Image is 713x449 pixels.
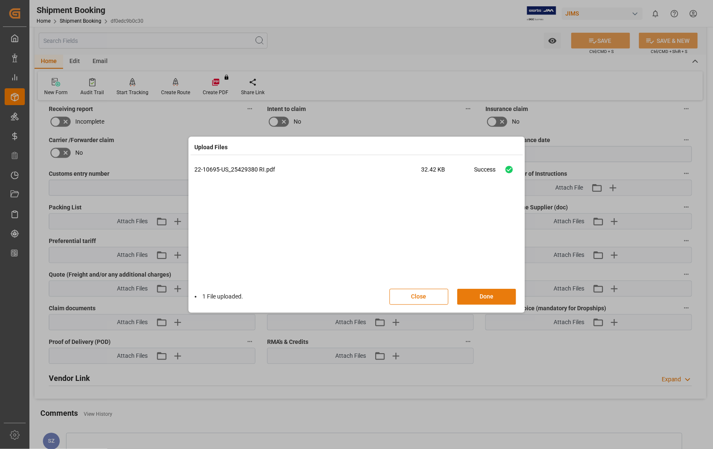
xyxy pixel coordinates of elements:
h4: Upload Files [195,143,228,152]
button: Close [390,289,448,305]
div: Success [474,165,496,180]
button: Done [457,289,516,305]
p: 22-10695-US_25429380 RI.pdf [195,165,421,174]
span: 32.42 KB [421,165,474,180]
li: 1 File uploaded. [195,292,244,301]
